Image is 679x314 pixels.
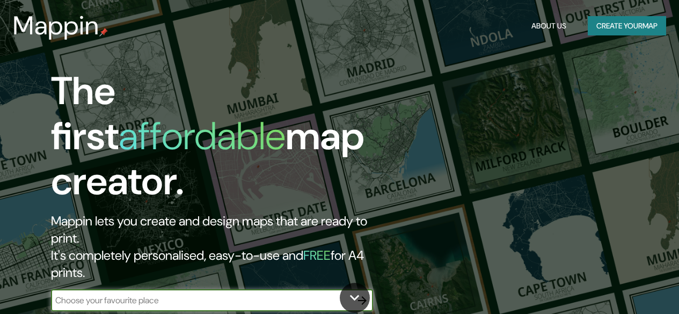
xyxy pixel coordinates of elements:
[13,11,99,41] h3: Mappin
[303,247,331,264] h5: FREE
[527,16,571,36] button: About Us
[99,28,108,36] img: mappin-pin
[51,294,352,306] input: Choose your favourite place
[51,69,391,213] h1: The first map creator.
[588,16,666,36] button: Create yourmap
[51,213,391,281] h2: Mappin lets you create and design maps that are ready to print. It's completely personalised, eas...
[119,111,286,161] h1: affordable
